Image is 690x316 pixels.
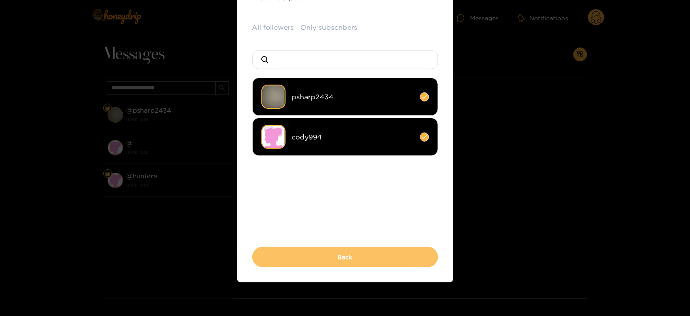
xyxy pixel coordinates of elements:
img: no-avatar.png [261,125,286,149]
button: All followers [252,22,294,32]
img: stfyz-img_0379.jpeg [261,85,286,109]
span: psharp2434 [292,92,413,102]
button: Back [252,247,438,267]
button: Only subscribers [301,22,358,32]
span: cody994 [292,132,413,142]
